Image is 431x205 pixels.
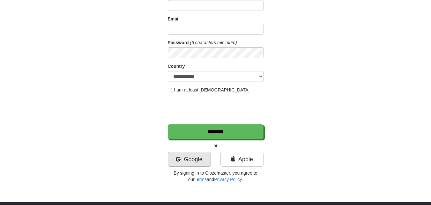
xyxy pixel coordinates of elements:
em: (6 characters minimum) [190,40,237,45]
a: Apple [220,152,264,167]
label: Email [168,16,180,22]
a: Terms [195,177,207,182]
a: Google [168,152,211,167]
p: By signing in to Clozemaster, you agree to our and . [168,170,264,183]
p: or [168,142,264,149]
label: Password [168,39,189,46]
iframe: reCAPTCHA [168,96,265,121]
label: I am at least [DEMOGRAPHIC_DATA] [168,87,250,93]
label: Country [168,63,185,69]
input: I am at least [DEMOGRAPHIC_DATA] [168,88,172,92]
a: Privacy Policy [214,177,242,182]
